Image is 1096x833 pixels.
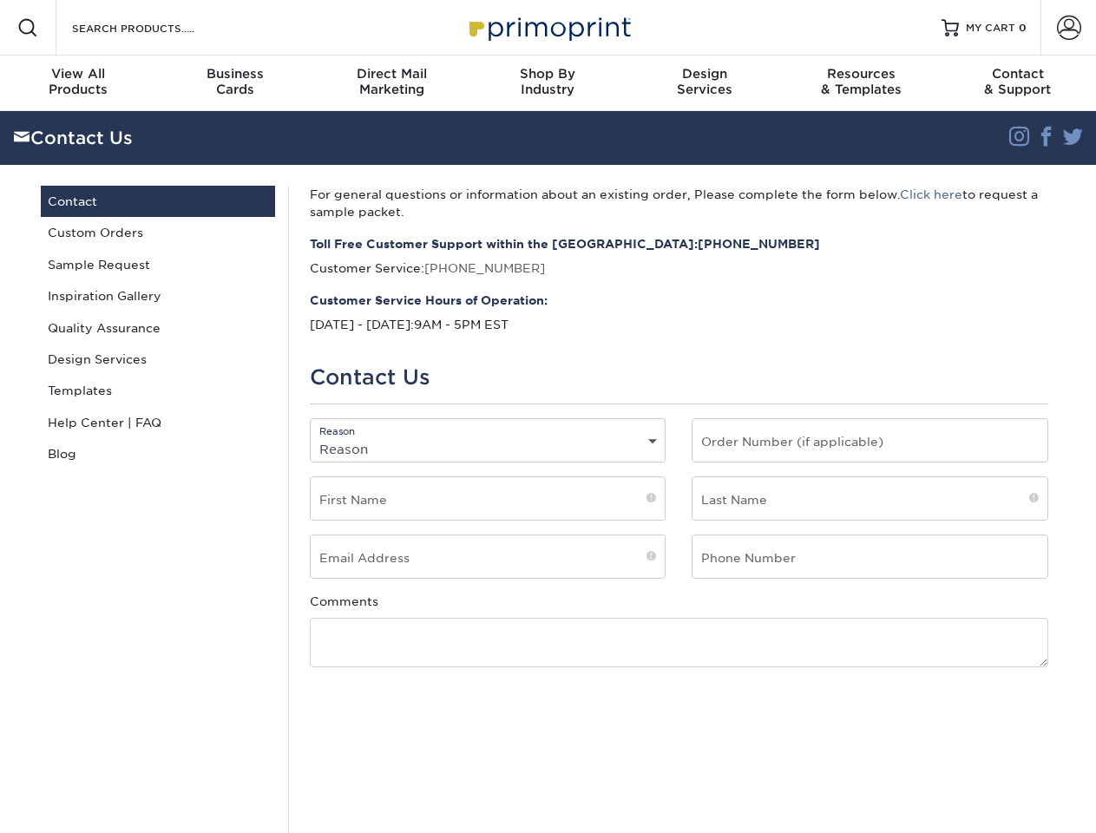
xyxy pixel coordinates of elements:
[627,66,783,82] span: Design
[698,237,820,251] a: [PHONE_NUMBER]
[310,593,378,610] label: Comments
[313,56,469,111] a: Direct MailMarketing
[627,66,783,97] div: Services
[469,56,626,111] a: Shop ByIndustry
[310,292,1048,309] strong: Customer Service Hours of Operation:
[310,365,1048,390] h1: Contact Us
[313,66,469,82] span: Direct Mail
[313,66,469,97] div: Marketing
[940,66,1096,82] span: Contact
[41,407,275,438] a: Help Center | FAQ
[310,235,1048,253] strong: Toll Free Customer Support within the [GEOGRAPHIC_DATA]:
[966,21,1015,36] span: MY CART
[156,66,312,97] div: Cards
[41,280,275,312] a: Inspiration Gallery
[41,344,275,375] a: Design Services
[1019,22,1027,34] span: 0
[783,66,939,97] div: & Templates
[469,66,626,82] span: Shop By
[310,292,1048,334] p: 9AM - 5PM EST
[41,438,275,469] a: Blog
[156,66,312,82] span: Business
[310,318,414,331] span: [DATE] - [DATE]:
[462,9,635,46] img: Primoprint
[156,56,312,111] a: BusinessCards
[41,217,275,248] a: Custom Orders
[41,249,275,280] a: Sample Request
[783,56,939,111] a: Resources& Templates
[940,66,1096,97] div: & Support
[900,187,962,201] a: Click here
[424,261,545,275] a: [PHONE_NUMBER]
[310,235,1048,278] p: Customer Service:
[70,17,240,38] input: SEARCH PRODUCTS.....
[41,186,275,217] a: Contact
[469,66,626,97] div: Industry
[627,56,783,111] a: DesignServices
[41,375,275,406] a: Templates
[310,186,1048,221] p: For general questions or information about an existing order, Please complete the form below. to ...
[940,56,1096,111] a: Contact& Support
[783,66,939,82] span: Resources
[41,312,275,344] a: Quality Assurance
